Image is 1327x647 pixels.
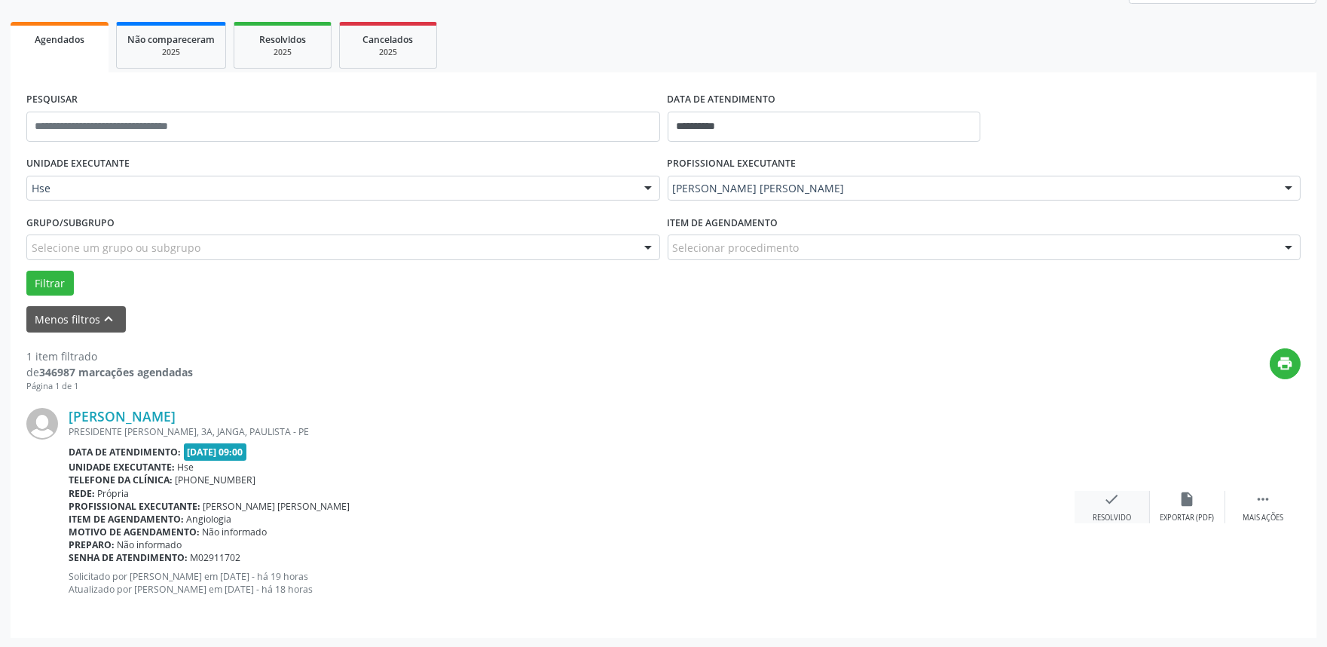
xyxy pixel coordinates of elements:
div: Mais ações [1243,513,1283,523]
p: Solicitado por [PERSON_NAME] em [DATE] - há 19 horas Atualizado por [PERSON_NAME] em [DATE] - há ... [69,570,1075,596]
span: Não informado [118,538,182,551]
button: print [1270,348,1301,379]
span: Selecionar procedimento [673,240,800,256]
div: Exportar (PDF) [1160,513,1215,523]
label: DATA DE ATENDIMENTO [668,88,776,112]
span: Cancelados [363,33,414,46]
b: Item de agendamento: [69,513,184,526]
span: [PERSON_NAME] [PERSON_NAME] [203,500,350,513]
span: Selecione um grupo ou subgrupo [32,240,200,256]
label: PESQUISAR [26,88,78,112]
i: print [1277,355,1294,372]
div: Página 1 de 1 [26,380,193,393]
span: [PERSON_NAME] [PERSON_NAME] [673,181,1270,196]
b: Preparo: [69,538,115,551]
div: PRESIDENTE [PERSON_NAME], 3A, JANGA, PAULISTA - PE [69,425,1075,438]
div: 2025 [350,47,426,58]
b: Data de atendimento: [69,446,181,458]
div: 2025 [127,47,215,58]
span: Hse [32,181,629,196]
span: Não informado [203,526,268,538]
label: Grupo/Subgrupo [26,211,115,235]
label: Item de agendamento [668,211,778,235]
div: de [26,364,193,380]
span: M02911702 [191,551,241,564]
i: check [1104,491,1121,507]
div: Resolvido [1093,513,1131,523]
span: Hse [178,461,194,474]
div: 2025 [245,47,320,58]
label: UNIDADE EXECUTANTE [26,152,130,176]
a: [PERSON_NAME] [69,408,176,425]
button: Menos filtroskeyboard_arrow_up [26,306,126,333]
i: keyboard_arrow_up [101,311,118,327]
b: Rede: [69,487,95,500]
label: PROFISSIONAL EXECUTANTE [668,152,797,176]
span: [PHONE_NUMBER] [176,474,256,486]
b: Motivo de agendamento: [69,526,200,538]
i: insert_drive_file [1179,491,1196,507]
span: Própria [98,487,130,500]
span: Angiologia [187,513,232,526]
span: Agendados [35,33,84,46]
span: [DATE] 09:00 [184,443,247,461]
span: Resolvidos [259,33,306,46]
img: img [26,408,58,440]
strong: 346987 marcações agendadas [39,365,193,379]
i:  [1255,491,1271,507]
b: Unidade executante: [69,461,175,474]
b: Profissional executante: [69,500,200,513]
b: Senha de atendimento: [69,551,188,564]
div: 1 item filtrado [26,348,193,364]
b: Telefone da clínica: [69,474,173,486]
span: Não compareceram [127,33,215,46]
button: Filtrar [26,271,74,296]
